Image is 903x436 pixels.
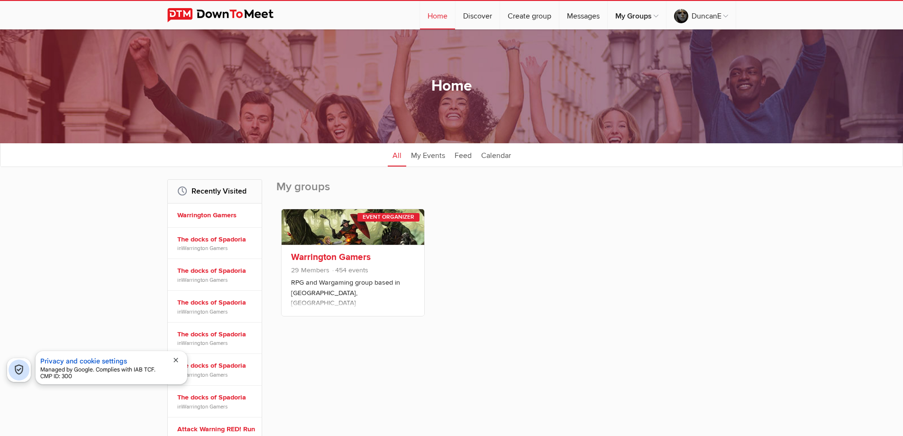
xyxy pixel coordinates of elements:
a: Discover [456,1,500,29]
a: The docks of Spadoria [177,234,255,245]
a: Warrington Gamers [182,371,228,378]
a: Calendar [476,143,516,167]
span: 29 Members [291,266,329,274]
a: The docks of Spadoria [177,297,255,308]
span: in [177,371,255,379]
h2: Recently Visited [177,180,252,203]
a: Messages [559,1,607,29]
a: Warrington Gamers [177,210,255,221]
a: All [388,143,406,167]
div: Event Organizer [357,213,420,222]
a: Warrington Gamers [182,308,228,315]
h2: My groups [276,179,736,204]
a: My Groups [608,1,666,29]
span: in [177,339,255,347]
span: in [177,244,255,252]
a: Warrington Gamers [182,340,228,346]
a: Create group [500,1,559,29]
a: The docks of Spadoria [177,329,255,340]
a: DuncanE [666,1,736,29]
a: My Events [406,143,450,167]
a: Home [420,1,455,29]
a: Warrington Gamers [182,277,228,283]
span: in [177,276,255,284]
a: Warrington Gamers [182,403,228,410]
a: The docks of Spadoria [177,361,255,371]
span: in [177,403,255,410]
h1: Home [431,76,472,96]
a: Feed [450,143,476,167]
img: DownToMeet [167,8,288,22]
a: Warrington Gamers [182,245,228,251]
a: The docks of Spadoria [177,266,255,276]
a: Warrington Gamers [291,251,371,263]
span: 454 events [331,266,368,274]
a: The docks of Spadoria [177,392,255,403]
span: in [177,308,255,315]
p: RPG and Wargaming group based in [GEOGRAPHIC_DATA], [GEOGRAPHIC_DATA] [291,278,415,308]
